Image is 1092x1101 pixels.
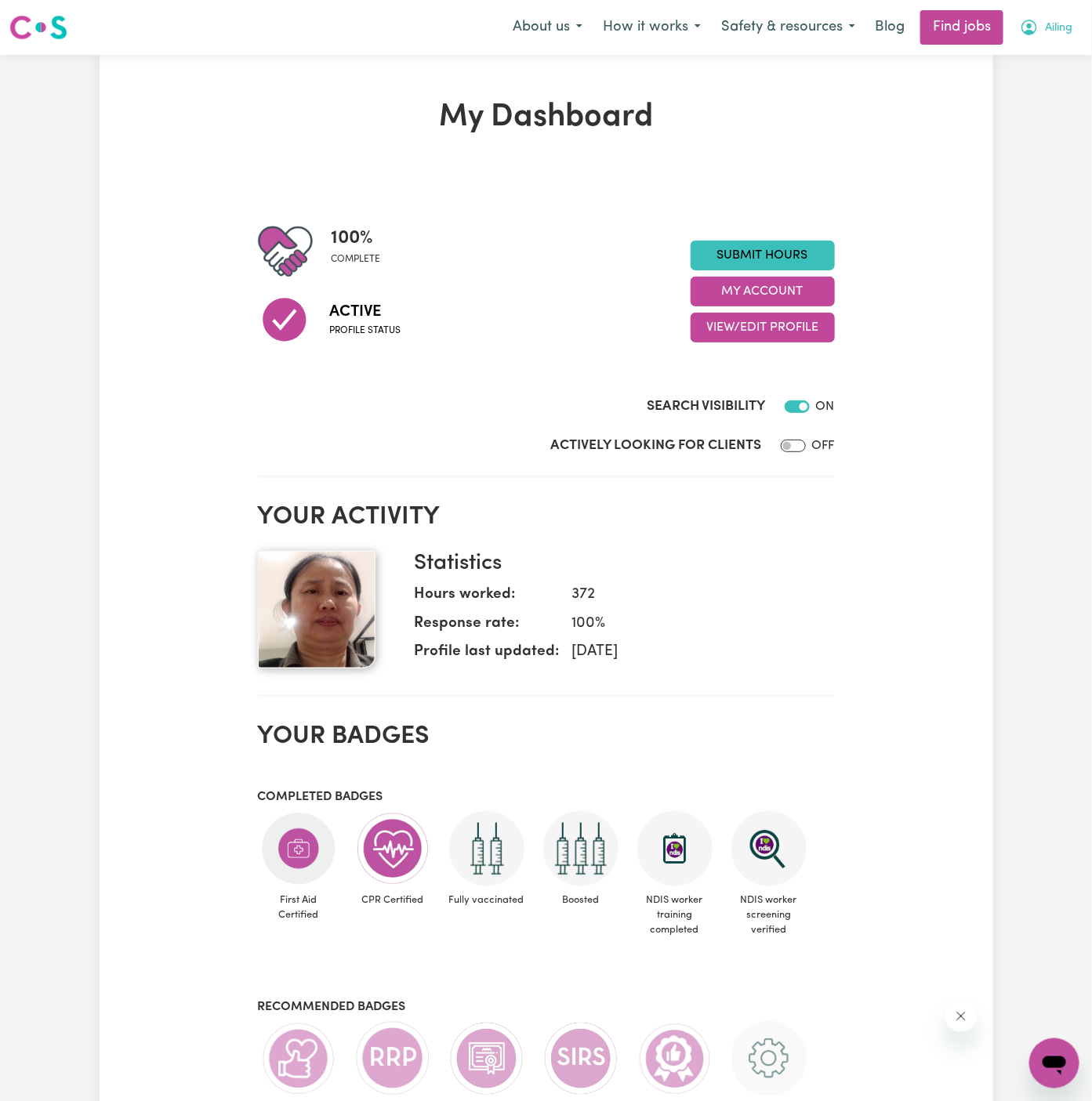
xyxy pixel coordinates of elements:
dt: Hours worked: [415,584,560,613]
span: 100 % [332,224,381,252]
button: View/Edit Profile [691,313,835,342]
dd: [DATE] [560,641,822,664]
span: Fully vaccinated [446,886,528,914]
img: CS Academy: Careseekers Onboarding course completed [731,1021,807,1096]
img: Care and support worker has received 2 doses of COVID-19 vaccine [449,811,524,886]
img: Care and support worker has received booster dose of COVID-19 vaccination [543,811,619,886]
button: Safety & resources [711,11,865,44]
span: NDIS worker training completed [634,886,716,944]
span: Need any help? [9,11,95,24]
span: NDIS worker screening verified [728,886,810,944]
h2: Your activity [258,502,835,532]
label: Search Visibility [648,397,766,417]
dt: Profile last updated: [415,641,560,670]
span: CPR Certified [352,886,434,914]
img: CS Academy: Introduction to NDIS Worker Training course completed [637,811,713,886]
dt: Response rate: [415,613,560,642]
img: CS Academy: Aged Care Quality Standards & Code of Conduct course completed [449,1021,524,1096]
h3: Statistics [415,551,822,578]
iframe: Button to launch messaging window [1029,1038,1079,1088]
button: My Account [1010,11,1083,44]
a: Blog [865,10,914,45]
img: NDIS Worker Screening Verified [731,811,807,886]
label: Actively Looking for Clients [551,436,762,456]
img: Your profile picture [258,551,375,668]
h3: Completed badges [258,790,835,805]
span: First Aid Certified [258,886,339,929]
dd: 372 [560,584,822,607]
a: Careseekers logo [9,9,67,45]
img: Care worker is recommended by Careseekers [261,1021,336,1096]
img: CS Academy: Regulated Restrictive Practices course completed [355,1021,430,1096]
span: complete [332,252,381,266]
span: ON [816,400,835,413]
a: Submit Hours [691,241,835,270]
iframe: Close message [945,1001,977,1032]
div: Profile completeness: 100% [332,224,394,279]
span: Ailing [1045,20,1072,37]
button: About us [502,11,593,44]
a: Find jobs [920,10,1003,45]
img: CS Academy: Serious Incident Reporting Scheme course completed [543,1021,619,1096]
span: Boosted [540,886,622,914]
h1: My Dashboard [258,99,835,136]
img: Careseekers logo [9,13,67,42]
button: My Account [691,277,835,306]
h3: Recommended badges [258,1000,835,1015]
h2: Your badges [258,722,835,752]
img: Care and support worker has completed First Aid Certification [261,811,336,886]
button: How it works [593,11,711,44]
span: Profile status [330,324,401,338]
img: Care and support worker has completed CPR Certification [355,811,430,886]
span: OFF [812,440,835,452]
img: Care worker is most reliable worker [637,1021,713,1096]
dd: 100 % [560,613,822,636]
span: Active [330,300,401,324]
